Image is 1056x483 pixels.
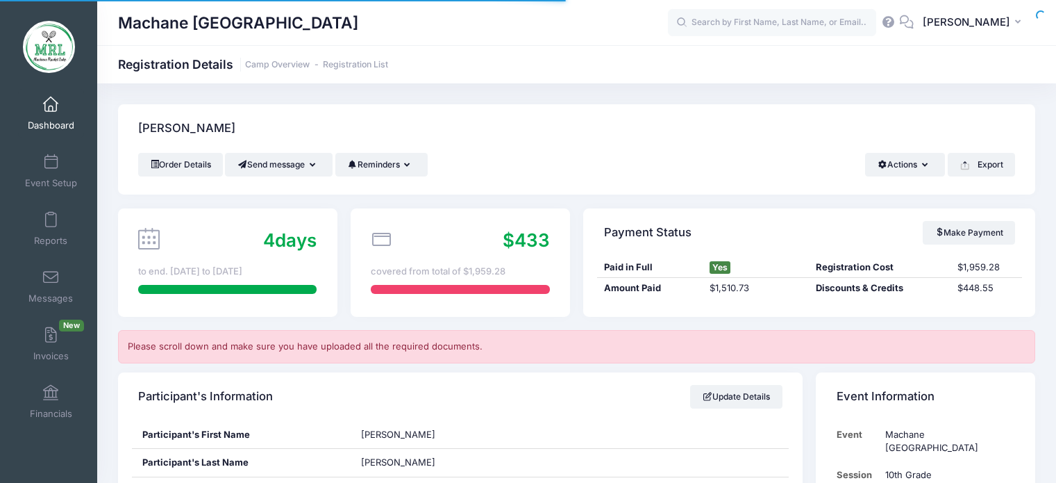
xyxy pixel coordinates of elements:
[118,57,388,72] h1: Registration Details
[668,9,876,37] input: Search by First Name, Last Name, or Email...
[323,60,388,70] a: Registration List
[118,7,358,39] h1: Machane [GEOGRAPHIC_DATA]
[263,227,317,254] div: days
[810,261,951,275] div: Registration Cost
[503,229,550,251] span: $433
[710,261,730,274] span: Yes
[23,21,75,73] img: Machane Racket Lake
[951,281,1022,295] div: $448.55
[604,213,692,252] h4: Payment Status
[878,421,1014,462] td: Machane [GEOGRAPHIC_DATA]
[597,281,703,295] div: Amount Paid
[690,385,782,409] a: Update Details
[951,261,1022,275] div: $1,959.28
[810,281,951,295] div: Discounts & Credits
[837,377,935,416] h4: Event Information
[837,421,879,462] td: Event
[18,320,84,368] a: InvoicesNew
[25,177,77,189] span: Event Setup
[914,7,1035,39] button: [PERSON_NAME]
[118,330,1035,363] div: Please scroll down and make sure you have uploaded all the required documents.
[132,449,351,477] div: Participant's Last Name
[18,377,84,426] a: Financials
[245,60,310,70] a: Camp Overview
[865,153,945,177] button: Actions
[138,377,273,416] h4: Participant's Information
[18,147,84,195] a: Event Setup
[335,153,428,177] button: Reminders
[138,153,223,177] a: Order Details
[225,153,333,177] button: Send message
[361,429,435,440] span: [PERSON_NAME]
[703,281,810,295] div: $1,510.73
[59,320,84,331] span: New
[18,262,84,311] a: Messages
[18,204,84,253] a: Reports
[30,408,72,420] span: Financials
[33,350,69,362] span: Invoices
[597,261,703,275] div: Paid in Full
[34,235,67,247] span: Reports
[18,89,84,138] a: Dashboard
[923,221,1015,245] a: Make Payment
[132,421,351,449] div: Participant's First Name
[138,109,235,149] h4: [PERSON_NAME]
[923,15,1010,30] span: [PERSON_NAME]
[361,457,435,468] span: [PERSON_NAME]
[371,265,549,279] div: covered from total of $1,959.28
[138,265,317,279] div: to end. [DATE] to [DATE]
[28,120,74,131] span: Dashboard
[28,293,73,304] span: Messages
[263,229,275,251] span: 4
[948,153,1015,177] button: Export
